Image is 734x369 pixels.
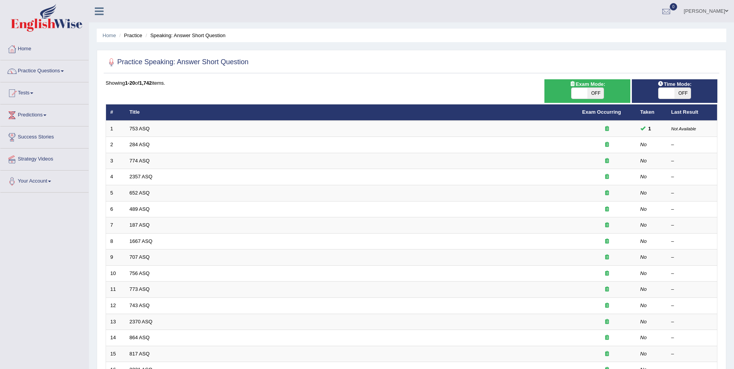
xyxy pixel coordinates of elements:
td: 8 [106,233,125,249]
div: Showing of items. [106,79,717,87]
div: – [671,270,713,277]
em: No [640,335,647,340]
a: 773 ASQ [130,286,150,292]
div: Show exams occurring in exams [544,79,630,103]
a: 652 ASQ [130,190,150,196]
em: No [640,238,647,244]
a: 756 ASQ [130,270,150,276]
td: 1 [106,121,125,137]
div: Exam occurring question [582,238,632,245]
td: 2 [106,137,125,153]
a: Strategy Videos [0,149,89,168]
div: Exam occurring question [582,141,632,149]
a: Tests [0,82,89,102]
a: 2370 ASQ [130,319,152,325]
a: Exam Occurring [582,109,621,115]
em: No [640,319,647,325]
em: No [640,302,647,308]
li: Practice [117,32,142,39]
a: 753 ASQ [130,126,150,132]
a: 489 ASQ [130,206,150,212]
a: Your Account [0,171,89,190]
td: 13 [106,314,125,330]
div: Exam occurring question [582,334,632,342]
a: Home [103,32,116,38]
em: No [640,222,647,228]
div: Exam occurring question [582,270,632,277]
div: Exam occurring question [582,206,632,213]
td: 9 [106,249,125,266]
td: 14 [106,330,125,346]
a: 817 ASQ [130,351,150,357]
em: No [640,190,647,196]
a: Success Stories [0,126,89,146]
a: 2357 ASQ [130,174,152,179]
em: No [640,158,647,164]
div: Exam occurring question [582,173,632,181]
a: 1667 ASQ [130,238,152,244]
em: No [640,286,647,292]
td: 5 [106,185,125,202]
th: Title [125,104,578,121]
em: No [640,351,647,357]
div: – [671,157,713,165]
a: 774 ASQ [130,158,150,164]
div: – [671,302,713,309]
em: No [640,270,647,276]
h2: Practice Speaking: Answer Short Question [106,56,248,68]
td: 4 [106,169,125,185]
span: 0 [670,3,678,10]
div: Exam occurring question [582,286,632,293]
a: Predictions [0,104,89,124]
span: Time Mode: [654,80,695,88]
em: No [640,206,647,212]
div: – [671,222,713,229]
a: 864 ASQ [130,335,150,340]
em: No [640,174,647,179]
div: – [671,334,713,342]
div: – [671,238,713,245]
span: Exam Mode: [566,80,608,88]
div: Exam occurring question [582,350,632,358]
td: 6 [106,201,125,217]
th: # [106,104,125,121]
div: – [671,206,713,213]
small: Not Available [671,126,696,131]
td: 10 [106,265,125,282]
th: Last Result [667,104,717,121]
span: OFF [674,88,691,99]
em: No [640,142,647,147]
td: 11 [106,282,125,298]
td: 3 [106,153,125,169]
a: Practice Questions [0,60,89,80]
em: No [640,254,647,260]
td: 15 [106,346,125,362]
th: Taken [636,104,667,121]
div: Exam occurring question [582,157,632,165]
div: Exam occurring question [582,254,632,261]
li: Speaking: Answer Short Question [144,32,226,39]
b: 1-20 [125,80,135,86]
td: 7 [106,217,125,234]
div: – [671,141,713,149]
b: 1,742 [139,80,152,86]
a: 187 ASQ [130,222,150,228]
td: 12 [106,297,125,314]
div: Exam occurring question [582,222,632,229]
a: Home [0,38,89,58]
div: Exam occurring question [582,190,632,197]
div: – [671,286,713,293]
a: 284 ASQ [130,142,150,147]
div: – [671,350,713,358]
div: – [671,254,713,261]
a: 707 ASQ [130,254,150,260]
div: Exam occurring question [582,318,632,326]
a: 743 ASQ [130,302,150,308]
div: Exam occurring question [582,302,632,309]
div: – [671,173,713,181]
span: OFF [587,88,604,99]
div: – [671,190,713,197]
span: You cannot take this question anymore [645,125,654,133]
div: – [671,318,713,326]
div: Exam occurring question [582,125,632,133]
